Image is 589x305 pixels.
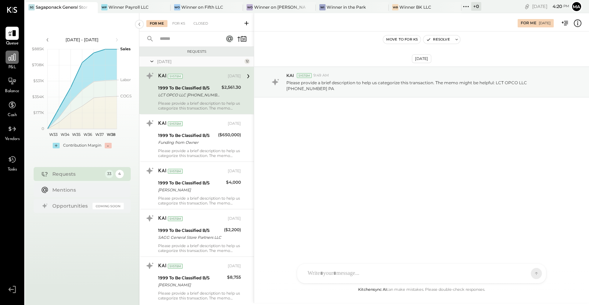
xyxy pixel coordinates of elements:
text: W34 [60,132,69,137]
div: Please provide a brief description to help us categorize this transaction. The memo might be help... [158,101,241,111]
div: [DATE] [228,121,241,127]
div: Please provide a brief description to help us categorize this transaction. The memo might be help... [158,196,241,206]
a: Queue [0,27,24,47]
div: Contribution Margin [63,143,101,148]
button: Move to for ks [383,35,421,44]
div: $4,000 [226,179,241,186]
a: Cash [0,98,24,119]
div: LCT OPCO LLC [PHONE_NUMBER] PA [158,91,219,98]
div: 1999 To Be Classified B/S [158,85,219,91]
div: System [168,74,183,79]
div: System [168,169,183,174]
text: $354K [32,94,44,99]
div: [PERSON_NAME] [158,281,225,288]
a: Vendors [0,122,24,142]
div: Winner in the Park [327,4,366,10]
div: [DATE] [228,263,241,269]
div: Opportunities [52,202,89,209]
text: $885K [32,46,44,51]
div: KAI [158,73,166,80]
div: [DATE] - [DATE] [53,37,112,43]
div: $8,755 [227,274,241,281]
div: Winner BK LLC [399,4,431,10]
div: - [105,143,112,148]
text: W37 [95,132,104,137]
div: Wo [174,4,180,10]
div: Winner on Fifth LLC [181,4,223,10]
div: 1999 To Be Classified B/S [158,132,216,139]
div: WB [392,4,398,10]
text: W38 [106,132,115,137]
text: $708K [32,62,44,67]
div: + 0 [471,2,481,11]
a: Balance [0,75,24,95]
div: [DATE] [532,3,569,10]
div: 1999 To Be Classified B/S [158,227,222,234]
div: [DATE] [228,73,241,79]
div: [DATE] [228,168,241,174]
a: Tasks [0,153,24,173]
div: For KS [169,20,189,27]
text: Labor [120,77,131,82]
div: KAI [158,120,166,127]
div: Requests [143,49,250,54]
p: Please provide a brief description to help us categorize this transaction. The memo might be help... [286,80,569,91]
div: System [168,121,183,126]
div: [PERSON_NAME] [158,186,224,193]
div: 33 [105,170,113,178]
div: KAI [158,215,166,222]
span: 9:49 AM [313,73,329,78]
div: ($650,000) [218,131,241,138]
span: Vendors [5,136,20,142]
div: copy link [523,3,530,10]
div: ($2,200) [224,226,241,233]
span: KAI [286,72,294,78]
text: W36 [84,132,92,137]
div: + [53,143,60,148]
div: Please provide a brief description to help us categorize this transaction. The memo might be help... [158,148,241,158]
text: W33 [49,132,57,137]
div: Requests [52,171,102,177]
text: Sales [120,46,131,51]
text: $177K [33,110,44,115]
div: Winner on [PERSON_NAME] [254,4,305,10]
div: Funding from Owner [158,139,216,146]
div: 4 [115,170,124,178]
div: 1999 To Be Classified B/S [158,180,224,186]
div: WP [101,4,107,10]
div: [DATE] [412,54,431,63]
div: [DATE] [228,216,241,221]
text: COGS [120,93,132,98]
div: Coming Soon [93,203,124,209]
span: Balance [5,88,19,95]
div: System [297,73,312,78]
div: For Me [146,20,167,27]
text: 0 [42,126,44,131]
div: System [168,216,183,221]
div: [DATE] [539,21,551,26]
div: Wo [246,4,253,10]
div: 1999 To Be Classified B/S [158,274,225,281]
button: ma [571,1,582,12]
div: $2,561.30 [222,84,241,91]
div: Mentions [52,186,120,193]
text: $531K [33,78,44,83]
div: Closed [190,20,211,27]
button: Resolve [423,35,452,44]
div: Please provide a brief description to help us categorize this transaction. The memo might be help... [158,243,241,253]
div: Wi [319,4,326,10]
span: P&L [8,64,16,71]
div: SG [28,4,35,10]
span: Tasks [8,167,17,173]
span: Cash [8,112,17,119]
div: Winner Payroll LLC [109,4,149,10]
div: SAGG General Store Partners LLC [158,234,222,241]
div: Please provide a brief description to help us categorize this transaction. The memo might be help... [158,291,241,300]
div: KAI [158,168,166,175]
div: KAI [158,263,166,270]
div: For Me [521,20,536,26]
span: Queue [6,41,19,47]
div: System [168,264,183,269]
div: [DATE] [157,59,243,64]
a: P&L [0,51,24,71]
